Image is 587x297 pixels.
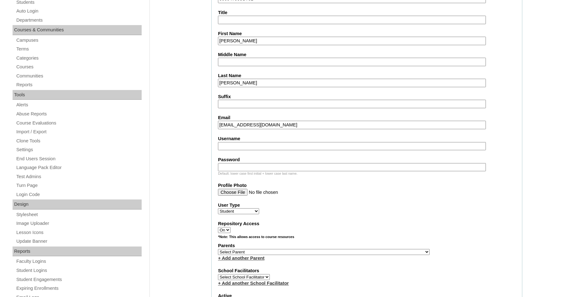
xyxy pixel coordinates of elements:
[16,36,142,44] a: Campuses
[218,220,516,227] label: Repository Access
[218,281,289,286] a: + Add another School Facilitator
[218,93,516,100] label: Suffix
[16,81,142,89] a: Reports
[16,237,142,245] a: Update Banner
[16,229,142,236] a: Lesson Icons
[16,191,142,199] a: Login Code
[16,119,142,127] a: Course Evaluations
[218,114,516,121] label: Email
[218,256,264,261] a: + Add another Parent
[16,45,142,53] a: Terms
[16,220,142,227] a: Image Uploader
[13,90,142,100] div: Tools
[13,247,142,257] div: Reports
[218,268,516,274] label: School Facilitators
[16,146,142,154] a: Settings
[16,267,142,274] a: Student Logins
[218,135,516,142] label: Username
[16,182,142,189] a: Turn Page
[16,72,142,80] a: Communities
[16,16,142,24] a: Departments
[16,128,142,136] a: Import / Export
[16,54,142,62] a: Categories
[16,211,142,219] a: Stylesheet
[16,284,142,292] a: Expiring Enrollments
[218,156,516,163] label: Password
[16,7,142,15] a: Auto Login
[13,25,142,35] div: Courses & Communities
[218,51,516,58] label: Middle Name
[218,235,516,242] div: *Note: This allows access to course resources
[16,276,142,284] a: Student Engagements
[218,202,516,209] label: User Type
[13,199,142,209] div: Design
[16,110,142,118] a: Abuse Reports
[16,63,142,71] a: Courses
[218,9,516,16] label: Title
[16,173,142,181] a: Test Admins
[16,155,142,163] a: End Users Session
[218,242,516,249] label: Parents
[218,171,516,176] div: Default: lower case first initial + lower case last name.
[218,30,516,37] label: First Name
[16,164,142,172] a: Language Pack Editor
[16,101,142,109] a: Alerts
[218,182,516,189] label: Profile Photo
[16,137,142,145] a: Clone Tools
[16,257,142,265] a: Faculty Logins
[218,72,516,79] label: Last Name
